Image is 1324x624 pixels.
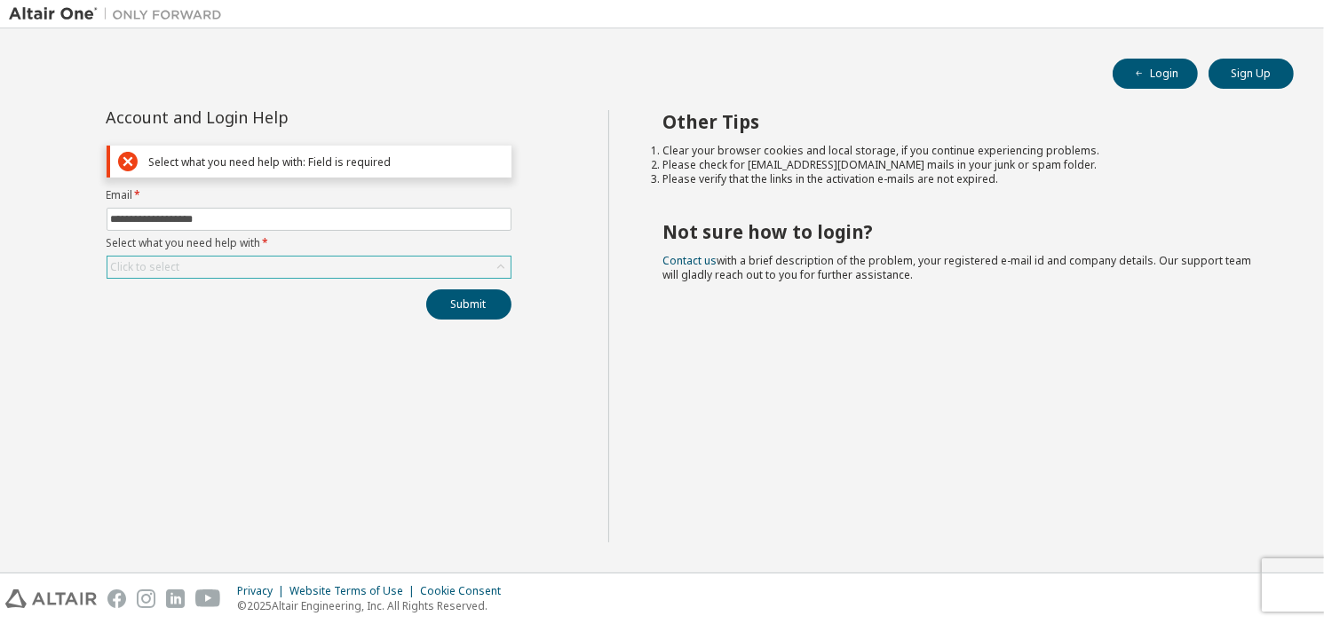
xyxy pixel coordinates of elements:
img: Altair One [9,5,231,23]
button: Submit [426,289,511,320]
div: Select what you need help with: Field is required [148,155,503,169]
div: Click to select [111,260,180,274]
a: Contact us [662,253,717,268]
h2: Not sure how to login? [662,220,1262,243]
img: youtube.svg [195,589,221,608]
div: Cookie Consent [420,584,511,598]
p: © 2025 Altair Engineering, Inc. All Rights Reserved. [237,598,511,613]
div: Privacy [237,584,289,598]
img: linkedin.svg [166,589,185,608]
h2: Other Tips [662,110,1262,133]
div: Website Terms of Use [289,584,420,598]
div: Click to select [107,257,511,278]
button: Sign Up [1209,59,1294,89]
img: altair_logo.svg [5,589,97,608]
span: with a brief description of the problem, your registered e-mail id and company details. Our suppo... [662,253,1251,282]
li: Please check for [EMAIL_ADDRESS][DOMAIN_NAME] mails in your junk or spam folder. [662,158,1262,172]
button: Login [1113,59,1198,89]
li: Clear your browser cookies and local storage, if you continue experiencing problems. [662,144,1262,158]
li: Please verify that the links in the activation e-mails are not expired. [662,172,1262,186]
img: facebook.svg [107,589,126,608]
img: instagram.svg [137,589,155,608]
label: Email [107,188,511,202]
div: Account and Login Help [107,110,431,124]
label: Select what you need help with [107,236,511,250]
